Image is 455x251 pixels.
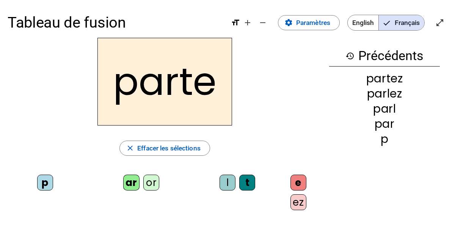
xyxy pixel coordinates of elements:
[258,18,267,27] mat-icon: remove
[240,15,255,30] button: Augmenter la taille de la police
[435,18,444,27] mat-icon: open_in_full
[329,73,440,84] div: partez
[119,141,210,156] button: Effacer les sélections
[348,15,378,30] span: English
[37,175,53,191] div: p
[329,88,440,99] div: parlez
[379,15,424,30] span: Français
[347,15,425,31] mat-button-toggle-group: Language selection
[143,175,159,191] div: or
[432,15,447,30] button: Entrer en plein écran
[284,19,293,27] mat-icon: settings
[220,175,235,191] div: l
[123,175,140,191] div: ar
[97,38,232,125] h2: parte
[290,194,306,210] div: ez
[231,18,240,27] mat-icon: format_size
[239,175,255,191] div: t
[345,51,355,60] mat-icon: history
[137,143,201,154] span: Effacer les sélections
[329,45,440,67] h3: Précédents
[329,103,440,115] div: parl
[278,15,340,30] button: Paramètres
[329,118,440,130] div: par
[290,175,306,191] div: e
[255,15,270,30] button: Diminuer la taille de la police
[126,144,135,153] mat-icon: close
[8,8,223,38] h1: Tableau de fusion
[243,18,252,27] mat-icon: add
[329,133,440,145] div: p
[296,17,330,28] span: Paramètres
